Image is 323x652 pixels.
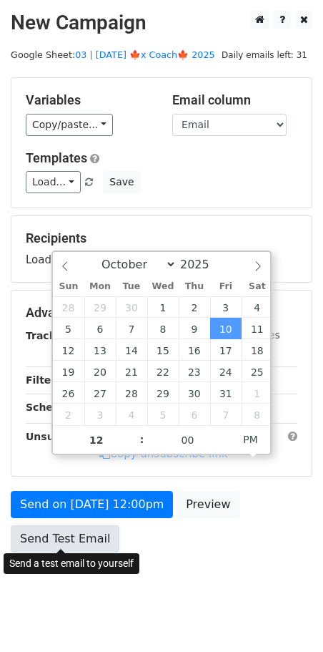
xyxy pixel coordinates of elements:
span: Daily emails left: 31 [217,47,312,63]
span: Click to toggle [231,425,270,454]
span: October 12, 2025 [53,339,84,361]
label: UTM Codes [224,328,279,343]
span: November 2, 2025 [53,404,84,425]
small: Google Sheet: [11,49,215,60]
input: Minute [144,426,232,454]
span: Thu [179,282,210,291]
button: Save [103,171,140,193]
a: 03 | [DATE] 🍁x Coach🍁 2025 [75,49,215,60]
span: October 22, 2025 [147,361,179,382]
span: October 3, 2025 [210,296,242,318]
span: October 29, 2025 [147,382,179,404]
span: October 2, 2025 [179,296,210,318]
h5: Variables [26,92,151,108]
span: October 25, 2025 [242,361,273,382]
span: October 31, 2025 [210,382,242,404]
a: Daily emails left: 31 [217,49,312,60]
span: October 13, 2025 [84,339,116,361]
span: October 7, 2025 [116,318,147,339]
a: Templates [26,150,87,165]
h2: New Campaign [11,11,312,35]
span: October 5, 2025 [53,318,84,339]
span: October 14, 2025 [116,339,147,361]
span: September 30, 2025 [116,296,147,318]
span: Sun [53,282,84,291]
span: Sat [242,282,273,291]
a: Load... [26,171,81,193]
span: October 1, 2025 [147,296,179,318]
span: October 20, 2025 [84,361,116,382]
span: October 8, 2025 [147,318,179,339]
span: October 6, 2025 [84,318,116,339]
span: October 30, 2025 [179,382,210,404]
span: September 29, 2025 [84,296,116,318]
span: October 4, 2025 [242,296,273,318]
a: Preview [177,491,239,518]
div: Loading... [26,230,297,268]
span: November 1, 2025 [242,382,273,404]
strong: Filters [26,374,62,386]
span: September 28, 2025 [53,296,84,318]
h5: Advanced [26,305,297,321]
h5: Email column [172,92,297,108]
a: Send Test Email [11,525,119,553]
span: November 8, 2025 [242,404,273,425]
input: Year [177,258,228,271]
a: Send on [DATE] 12:00pm [11,491,173,518]
strong: Unsubscribe [26,431,96,442]
span: October 26, 2025 [53,382,84,404]
span: Tue [116,282,147,291]
span: October 27, 2025 [84,382,116,404]
strong: Schedule [26,402,77,413]
input: Hour [53,426,140,454]
span: Fri [210,282,242,291]
span: : [140,425,144,454]
span: October 21, 2025 [116,361,147,382]
strong: Tracking [26,330,74,341]
a: Copy/paste... [26,114,113,136]
h5: Recipients [26,230,297,246]
span: October 10, 2025 [210,318,242,339]
span: November 4, 2025 [116,404,147,425]
div: Send a test email to yourself [4,553,139,574]
a: Copy unsubscribe link [99,447,228,460]
span: October 28, 2025 [116,382,147,404]
span: October 23, 2025 [179,361,210,382]
span: October 24, 2025 [210,361,242,382]
span: November 3, 2025 [84,404,116,425]
span: November 6, 2025 [179,404,210,425]
iframe: Chat Widget [252,583,323,652]
span: October 17, 2025 [210,339,242,361]
span: October 9, 2025 [179,318,210,339]
span: October 11, 2025 [242,318,273,339]
span: November 5, 2025 [147,404,179,425]
span: October 15, 2025 [147,339,179,361]
span: October 19, 2025 [53,361,84,382]
span: Wed [147,282,179,291]
span: October 16, 2025 [179,339,210,361]
span: October 18, 2025 [242,339,273,361]
span: November 7, 2025 [210,404,242,425]
span: Mon [84,282,116,291]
